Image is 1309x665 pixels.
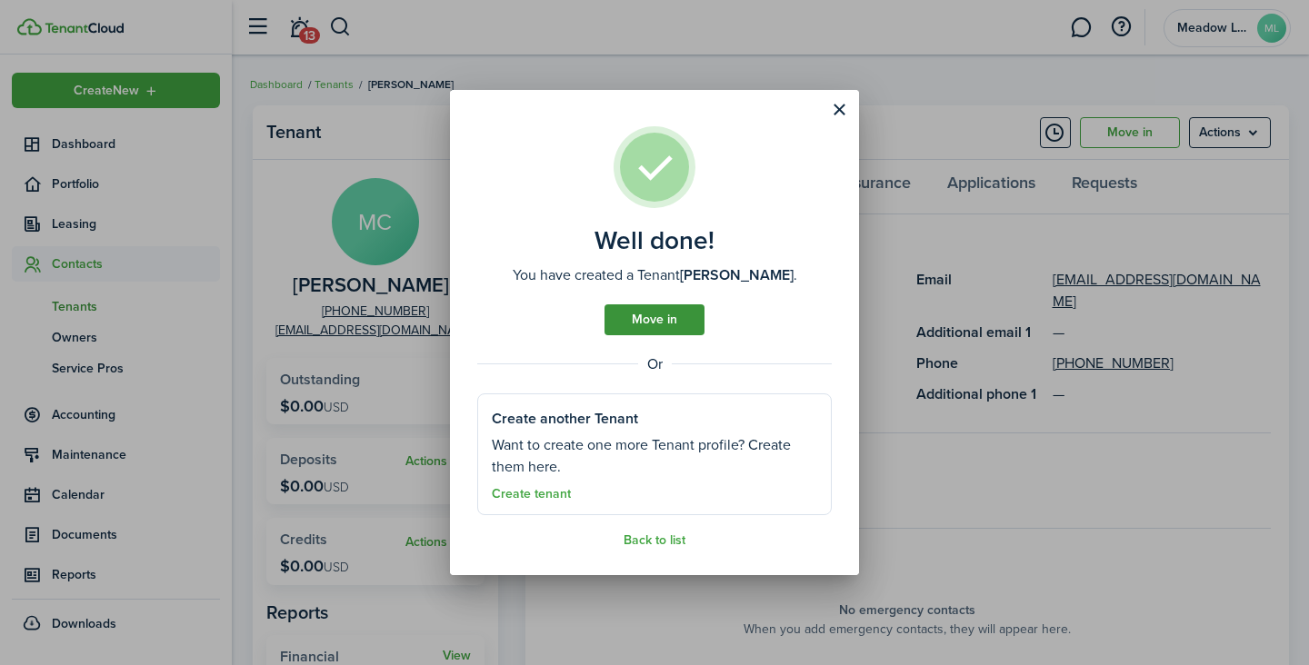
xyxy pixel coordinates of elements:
a: Create tenant [492,487,571,501]
well-done-section-title: Create another Tenant [492,408,638,430]
well-done-separator: Or [477,353,832,375]
button: Close modal [824,94,854,125]
b: [PERSON_NAME] [680,264,794,285]
a: Back to list [624,533,685,548]
a: Move in [605,304,704,335]
well-done-description: You have created a Tenant . [513,264,797,286]
well-done-title: Well done! [595,226,714,255]
well-done-section-description: Want to create one more Tenant profile? Create them here. [492,434,817,478]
